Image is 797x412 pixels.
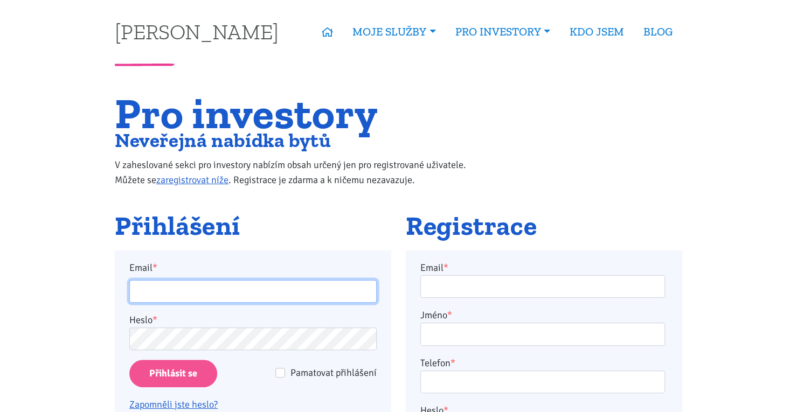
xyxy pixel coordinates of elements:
[634,19,682,44] a: BLOG
[406,212,682,241] h2: Registrace
[129,360,217,387] input: Přihlásit se
[156,174,228,186] a: zaregistrovat níže
[343,19,445,44] a: MOJE SLUŽBY
[129,312,157,327] label: Heslo
[420,308,452,323] label: Jméno
[560,19,634,44] a: KDO JSEM
[447,309,452,321] abbr: required
[115,157,488,187] p: V zaheslované sekci pro investory nabízím obsah určený jen pro registrované uživatele. Můžete se ...
[451,357,455,369] abbr: required
[446,19,560,44] a: PRO INVESTORY
[420,355,455,371] label: Telefon
[420,260,448,275] label: Email
[129,399,218,410] a: Zapomněli jste heslo?
[122,260,384,275] label: Email
[115,131,488,149] h2: Neveřejná nabídka bytů
[115,21,279,42] a: [PERSON_NAME]
[443,262,448,274] abbr: required
[290,367,377,379] span: Pamatovat přihlášení
[115,212,391,241] h2: Přihlášení
[115,95,488,131] h1: Pro investory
